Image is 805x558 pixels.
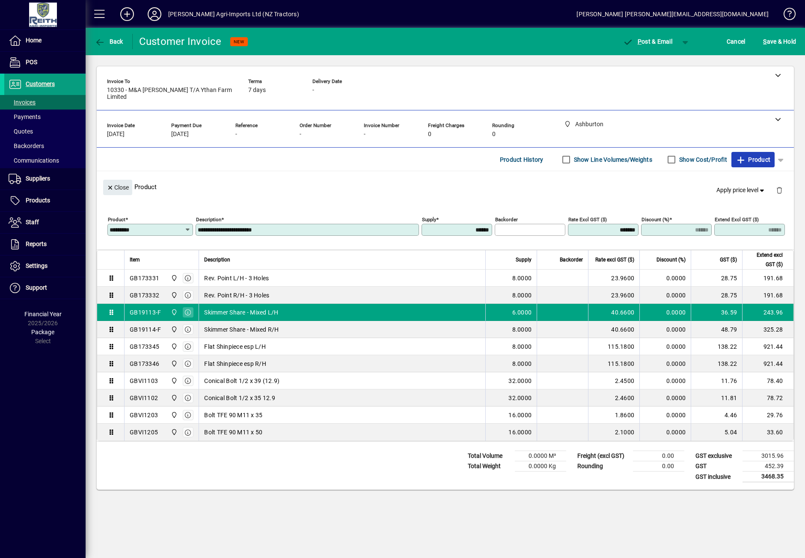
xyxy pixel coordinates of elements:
[95,38,123,45] span: Back
[691,407,742,424] td: 4.46
[742,287,793,304] td: 191.68
[108,217,125,223] mat-label: Product
[594,428,634,436] div: 2.1000
[691,389,742,407] td: 11.81
[573,451,633,461] td: Freight (excl GST)
[130,342,159,351] div: GB173345
[594,342,634,351] div: 115.1800
[595,255,634,264] span: Rate excl GST ($)
[169,273,178,283] span: Ashburton
[512,291,532,300] span: 8.0000
[26,175,50,182] span: Suppliers
[169,359,178,368] span: Ashburton
[169,308,178,317] span: Ashburton
[130,291,159,300] div: GB173332
[594,359,634,368] div: 115.1800
[572,155,652,164] label: Show Line Volumes/Weights
[204,394,275,402] span: Conical Bolt 1/2 x 35 12.9
[9,142,44,149] span: Backorders
[639,338,691,355] td: 0.0000
[428,131,431,138] span: 0
[508,411,532,419] span: 16.0000
[300,131,301,138] span: -
[691,304,742,321] td: 36.59
[204,255,230,264] span: Description
[26,284,47,291] span: Support
[742,407,793,424] td: 29.76
[496,152,547,167] button: Product History
[9,113,41,120] span: Payments
[312,87,314,94] span: -
[639,372,691,389] td: 0.0000
[26,262,48,269] span: Settings
[642,217,669,223] mat-label: Discount (%)
[26,59,37,65] span: POS
[9,157,59,164] span: Communications
[725,34,748,49] button: Cancel
[141,6,168,22] button: Profile
[204,342,266,351] span: Flat Shinpiece esp L/H
[691,321,742,338] td: 48.79
[720,255,737,264] span: GST ($)
[364,131,365,138] span: -
[169,325,178,334] span: Ashburton
[618,34,677,49] button: Post & Email
[4,255,86,277] a: Settings
[171,131,189,138] span: [DATE]
[748,250,783,269] span: Extend excl GST ($)
[761,34,798,49] button: Save & Hold
[633,451,684,461] td: 0.00
[169,376,178,386] span: Ashburton
[169,393,178,403] span: Ashburton
[31,329,54,335] span: Package
[4,95,86,110] a: Invoices
[26,240,47,247] span: Reports
[234,39,244,45] span: NEW
[86,34,133,49] app-page-header-button: Back
[691,355,742,372] td: 138.22
[103,180,132,195] button: Close
[204,411,262,419] span: Bolt TFE 90 M11 x 35
[26,197,50,204] span: Products
[26,80,55,87] span: Customers
[4,110,86,124] a: Payments
[9,99,36,106] span: Invoices
[743,451,794,461] td: 3015.96
[727,35,746,48] span: Cancel
[4,168,86,190] a: Suppliers
[742,270,793,287] td: 191.68
[26,37,42,44] span: Home
[508,394,532,402] span: 32.0000
[130,359,159,368] div: GB173346
[715,217,759,223] mat-label: Extend excl GST ($)
[512,308,532,317] span: 6.0000
[638,38,642,45] span: P
[130,274,159,282] div: GB173331
[560,255,583,264] span: Backorder
[422,217,436,223] mat-label: Supply
[691,287,742,304] td: 28.75
[769,180,790,200] button: Delete
[512,274,532,282] span: 8.0000
[512,325,532,334] span: 8.0000
[742,355,793,372] td: 921.44
[169,291,178,300] span: Ashburton
[204,325,279,334] span: Skimmer Share - Mixed R/H
[130,428,158,436] div: GBVI1205
[691,472,743,482] td: GST inclusive
[4,153,86,168] a: Communications
[777,2,794,30] a: Knowledge Base
[130,325,161,334] div: GB19114-F
[512,359,532,368] span: 8.0000
[594,291,634,300] div: 23.9600
[130,394,158,402] div: GBVI1102
[691,424,742,441] td: 5.04
[742,321,793,338] td: 325.28
[4,52,86,73] a: POS
[639,287,691,304] td: 0.0000
[639,304,691,321] td: 0.0000
[500,153,544,166] span: Product History
[677,155,727,164] label: Show Cost/Profit
[97,171,794,202] div: Product
[691,270,742,287] td: 28.75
